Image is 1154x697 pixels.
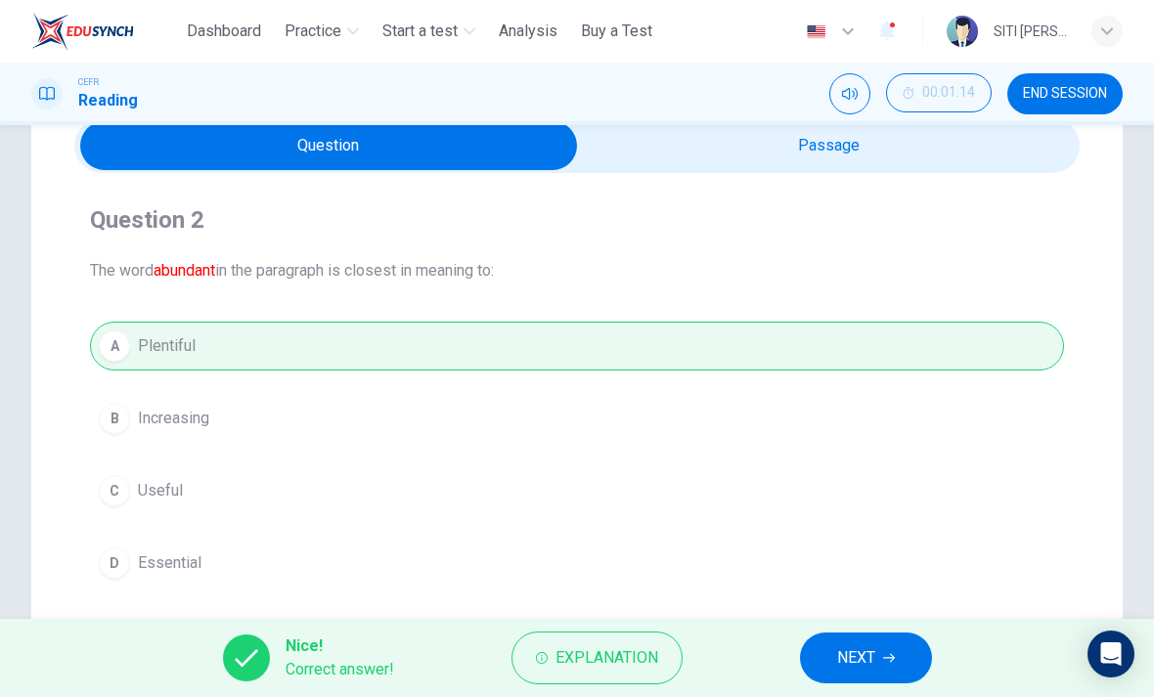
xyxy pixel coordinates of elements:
[511,632,683,684] button: Explanation
[886,73,992,114] div: Hide
[491,14,565,49] button: Analysis
[1007,73,1123,114] button: END SESSION
[581,20,652,43] span: Buy a Test
[286,658,394,681] span: Correct answer!
[804,24,828,39] img: en
[922,85,975,101] span: 00:01:14
[375,14,483,49] button: Start a test
[31,12,134,51] img: ELTC logo
[994,20,1068,43] div: SITI [PERSON_NAME] [PERSON_NAME]
[555,644,658,672] span: Explanation
[31,12,179,51] a: ELTC logo
[829,73,870,114] div: Mute
[78,89,138,112] h1: Reading
[154,261,215,280] font: abundant
[179,14,269,49] button: Dashboard
[886,73,992,112] button: 00:01:14
[187,20,261,43] span: Dashboard
[277,14,367,49] button: Practice
[1087,631,1134,677] div: Open Intercom Messenger
[947,16,978,47] img: Profile picture
[1023,86,1107,102] span: END SESSION
[90,259,1064,283] span: The word in the paragraph is closest in meaning to:
[286,634,394,658] span: Nice!
[499,20,557,43] span: Analysis
[837,644,875,672] span: NEXT
[382,20,458,43] span: Start a test
[573,14,660,49] button: Buy a Test
[90,204,1064,236] h4: Question 2
[285,20,341,43] span: Practice
[800,632,932,683] button: NEXT
[78,75,99,89] span: CEFR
